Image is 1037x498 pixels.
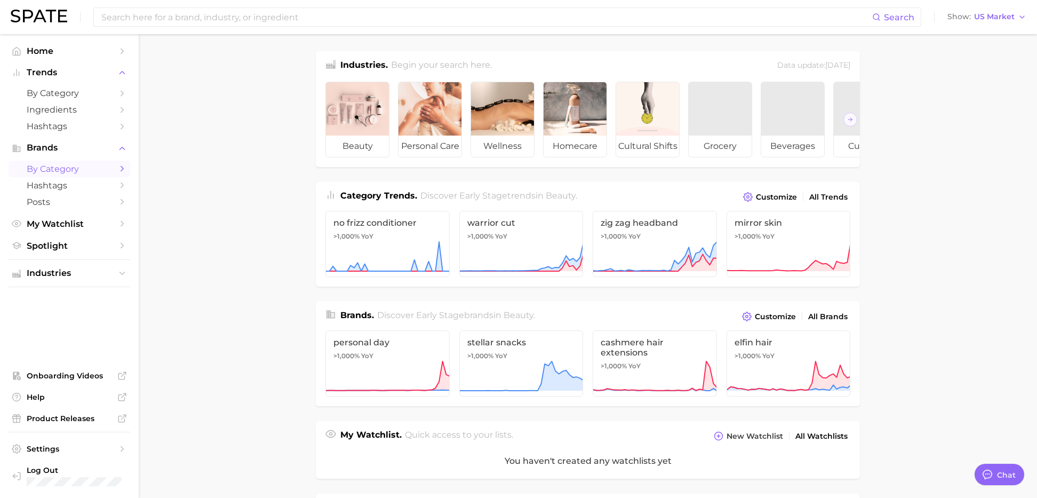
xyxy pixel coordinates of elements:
[391,59,492,73] h2: Begin your search here.
[9,462,130,489] a: Log out. Currently logged in with e-mail sameera.polavar@gmail.com.
[340,59,388,73] h1: Industries.
[470,82,535,157] a: wellness
[27,46,112,56] span: Home
[504,310,533,320] span: beauty
[735,218,843,228] span: mirror skin
[601,337,709,358] span: cashmere hair extensions
[9,238,130,254] a: Spotlight
[735,352,761,360] span: >1,000%
[27,241,112,251] span: Spotlight
[884,12,914,22] span: Search
[398,136,461,157] span: personal care
[340,429,402,444] h1: My Watchlist.
[807,190,850,204] a: All Trends
[9,43,130,59] a: Home
[333,232,360,240] span: >1,000%
[9,101,130,118] a: Ingredients
[326,136,389,157] span: beauty
[495,352,507,360] span: YoY
[945,10,1029,24] button: ShowUS Market
[543,82,607,157] a: homecare
[9,177,130,194] a: Hashtags
[593,211,717,277] a: zig zag headband>1,000% YoY
[467,352,493,360] span: >1,000%
[808,312,848,321] span: All Brands
[761,136,824,157] span: beverages
[727,432,783,441] span: New Watchlist
[755,312,796,321] span: Customize
[340,191,417,201] span: Category Trends .
[467,218,576,228] span: warrior cut
[805,310,850,324] a: All Brands
[735,337,843,347] span: elfin hair
[459,330,584,397] a: stellar snacks>1,000% YoY
[735,232,761,240] span: >1,000%
[27,197,112,207] span: Posts
[405,429,513,444] h2: Quick access to your lists.
[727,330,851,397] a: elfin hair>1,000% YoY
[974,14,1015,20] span: US Market
[762,232,775,241] span: YoY
[756,193,797,202] span: Customize
[793,429,850,444] a: All Watchlists
[325,330,450,397] a: personal day>1,000% YoY
[795,432,848,441] span: All Watchlists
[9,85,130,101] a: by Category
[333,352,360,360] span: >1,000%
[593,330,717,397] a: cashmere hair extensions>1,000% YoY
[9,410,130,426] a: Product Releases
[495,232,507,241] span: YoY
[843,113,857,127] button: Scroll Right
[628,362,641,370] span: YoY
[325,82,389,157] a: beauty
[333,218,442,228] span: no frizz conditioner
[27,164,112,174] span: by Category
[601,218,709,228] span: zig zag headband
[471,136,534,157] span: wellness
[689,136,752,157] span: grocery
[740,189,800,204] button: Customize
[9,389,130,405] a: Help
[316,444,860,479] div: You haven't created any watchlists yet
[467,337,576,347] span: stellar snacks
[361,352,373,360] span: YoY
[833,82,897,157] a: culinary
[27,68,112,77] span: Trends
[27,414,112,423] span: Product Releases
[546,191,576,201] span: beauty
[834,136,897,157] span: culinary
[27,180,112,191] span: Hashtags
[361,232,373,241] span: YoY
[9,368,130,384] a: Onboarding Videos
[9,118,130,135] a: Hashtags
[544,136,607,157] span: homecare
[27,88,112,98] span: by Category
[27,465,135,475] span: Log Out
[459,211,584,277] a: warrior cut>1,000% YoY
[11,10,67,22] img: SPATE
[9,265,130,281] button: Industries
[601,362,627,370] span: >1,000%
[467,232,493,240] span: >1,000%
[27,392,112,402] span: Help
[9,65,130,81] button: Trends
[340,310,374,320] span: Brands .
[727,211,851,277] a: mirror skin>1,000% YoY
[27,371,112,381] span: Onboarding Videos
[100,8,872,26] input: Search here for a brand, industry, or ingredient
[27,121,112,131] span: Hashtags
[761,82,825,157] a: beverages
[616,82,680,157] a: cultural shifts
[27,143,112,153] span: Brands
[27,444,112,454] span: Settings
[711,429,786,444] button: New Watchlist
[27,219,112,229] span: My Watchlist
[27,105,112,115] span: Ingredients
[601,232,627,240] span: >1,000%
[9,194,130,210] a: Posts
[616,136,679,157] span: cultural shifts
[27,268,112,278] span: Industries
[9,161,130,177] a: by Category
[9,216,130,232] a: My Watchlist
[777,59,850,73] div: Data update: [DATE]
